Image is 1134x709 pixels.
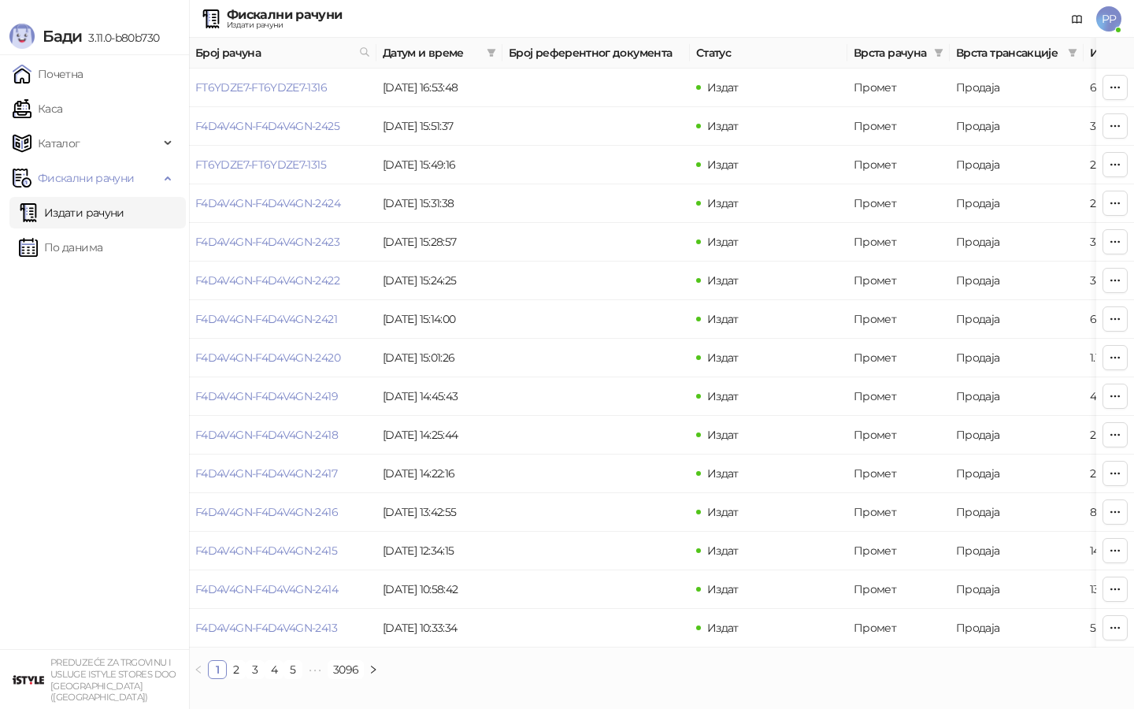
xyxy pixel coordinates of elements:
td: F4D4V4GN-F4D4V4GN-2423 [189,223,376,262]
li: Претходна страна [189,660,208,679]
span: Издат [707,351,739,365]
span: Издат [707,544,739,558]
td: F4D4V4GN-F4D4V4GN-2416 [189,493,376,532]
td: Продаја [950,455,1084,493]
td: F4D4V4GN-F4D4V4GN-2422 [189,262,376,300]
span: filter [931,41,947,65]
a: 2 [228,661,245,678]
td: [DATE] 15:28:57 [376,223,502,262]
td: Промет [847,455,950,493]
span: Издат [707,466,739,481]
li: Следећих 5 Страна [302,660,328,679]
td: [DATE] 16:53:48 [376,69,502,107]
a: 3096 [328,661,363,678]
td: Промет [847,146,950,184]
td: Промет [847,262,950,300]
a: FT6YDZE7-FT6YDZE7-1315 [195,158,326,172]
a: F4D4V4GN-F4D4V4GN-2414 [195,582,338,596]
td: [DATE] 14:45:43 [376,377,502,416]
li: 3 [246,660,265,679]
td: Продаја [950,339,1084,377]
span: Каталог [38,128,80,159]
td: Промет [847,493,950,532]
td: F4D4V4GN-F4D4V4GN-2420 [189,339,376,377]
span: Бади [43,27,82,46]
span: Фискални рачуни [38,162,134,194]
td: FT6YDZE7-FT6YDZE7-1316 [189,69,376,107]
td: F4D4V4GN-F4D4V4GN-2421 [189,300,376,339]
a: 3 [246,661,264,678]
td: F4D4V4GN-F4D4V4GN-2414 [189,570,376,609]
a: F4D4V4GN-F4D4V4GN-2423 [195,235,339,249]
img: 64x64-companyLogo-77b92cf4-9946-4f36-9751-bf7bb5fd2c7d.png [13,664,44,696]
span: right [369,665,378,674]
td: [DATE] 15:31:38 [376,184,502,223]
a: F4D4V4GN-F4D4V4GN-2416 [195,505,338,519]
td: [DATE] 10:33:34 [376,609,502,648]
td: [DATE] 13:42:55 [376,493,502,532]
td: Продаја [950,223,1084,262]
a: F4D4V4GN-F4D4V4GN-2425 [195,119,339,133]
a: 4 [265,661,283,678]
th: Број референтног документа [502,38,690,69]
a: F4D4V4GN-F4D4V4GN-2413 [195,621,337,635]
a: F4D4V4GN-F4D4V4GN-2424 [195,196,340,210]
span: Издат [707,235,739,249]
td: Продаја [950,300,1084,339]
td: Продаја [950,184,1084,223]
span: Издат [707,80,739,95]
td: Продаја [950,69,1084,107]
span: Издат [707,582,739,596]
a: FT6YDZE7-FT6YDZE7-1316 [195,80,327,95]
td: F4D4V4GN-F4D4V4GN-2413 [189,609,376,648]
a: F4D4V4GN-F4D4V4GN-2417 [195,466,337,481]
td: F4D4V4GN-F4D4V4GN-2415 [189,532,376,570]
span: Издат [707,621,739,635]
a: F4D4V4GN-F4D4V4GN-2420 [195,351,340,365]
td: Промет [847,570,950,609]
td: Продаја [950,377,1084,416]
span: Врста трансакције [956,44,1062,61]
td: [DATE] 12:34:15 [376,532,502,570]
td: Продаја [950,262,1084,300]
td: F4D4V4GN-F4D4V4GN-2418 [189,416,376,455]
div: Издати рачуни [227,21,342,29]
td: [DATE] 10:58:42 [376,570,502,609]
li: Следећа страна [364,660,383,679]
li: 4 [265,660,283,679]
th: Статус [690,38,847,69]
a: F4D4V4GN-F4D4V4GN-2419 [195,389,338,403]
a: F4D4V4GN-F4D4V4GN-2415 [195,544,337,558]
td: Продаја [950,416,1084,455]
span: Издат [707,196,739,210]
span: filter [487,48,496,58]
th: Врста трансакције [950,38,1084,69]
span: filter [934,48,943,58]
td: Промет [847,339,950,377]
span: Број рачуна [195,44,353,61]
td: F4D4V4GN-F4D4V4GN-2419 [189,377,376,416]
td: [DATE] 15:14:00 [376,300,502,339]
td: [DATE] 15:51:37 [376,107,502,146]
th: Врста рачуна [847,38,950,69]
a: 1 [209,661,226,678]
li: 2 [227,660,246,679]
a: F4D4V4GN-F4D4V4GN-2422 [195,273,339,288]
td: F4D4V4GN-F4D4V4GN-2424 [189,184,376,223]
span: filter [1068,48,1077,58]
a: Документација [1065,6,1090,32]
td: F4D4V4GN-F4D4V4GN-2425 [189,107,376,146]
span: Датум и време [383,44,480,61]
td: Промет [847,184,950,223]
li: 3096 [328,660,364,679]
td: Продаја [950,532,1084,570]
td: [DATE] 14:25:44 [376,416,502,455]
a: Издати рачуни [19,197,124,228]
td: Промет [847,223,950,262]
span: 3.11.0-b80b730 [82,31,159,45]
span: filter [484,41,499,65]
td: Продаја [950,493,1084,532]
span: Издат [707,428,739,442]
span: Врста рачуна [854,44,928,61]
td: Промет [847,107,950,146]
